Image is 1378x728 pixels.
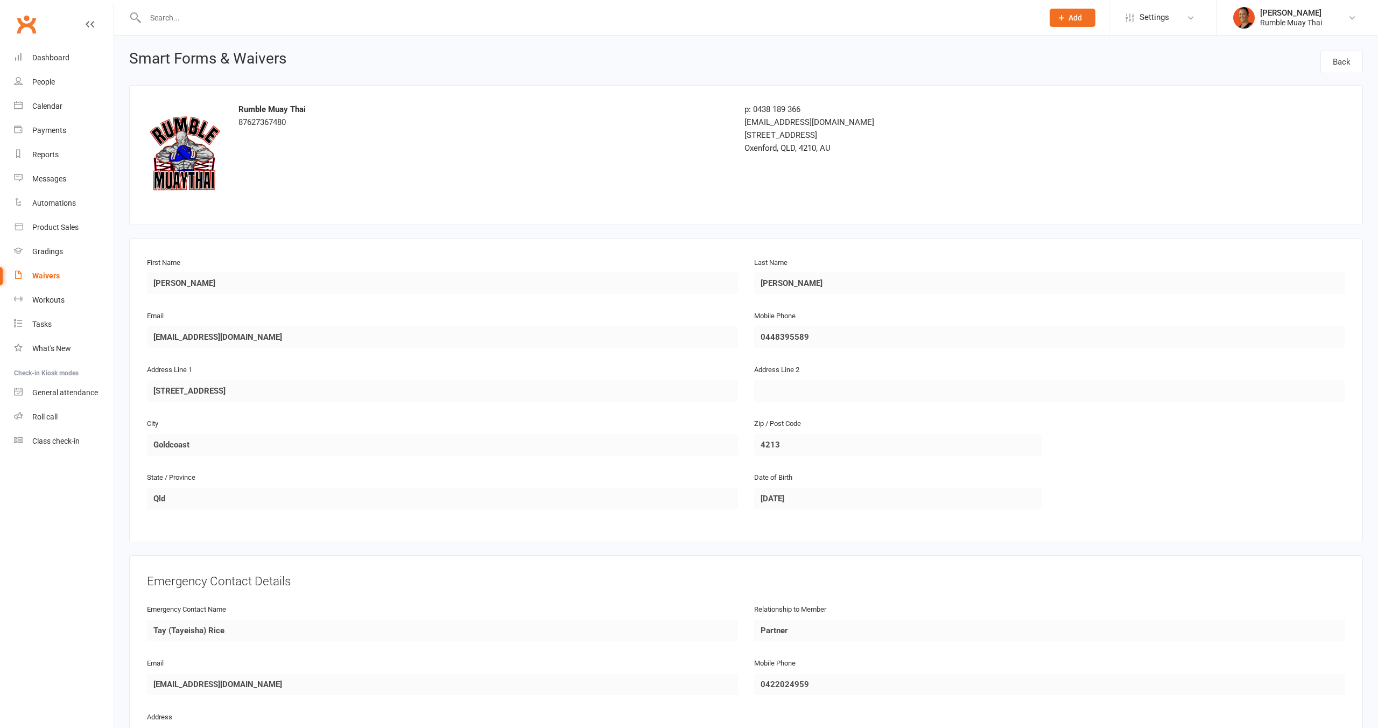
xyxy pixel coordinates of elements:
[754,658,796,669] label: Mobile Phone
[14,240,114,264] a: Gradings
[32,174,66,183] div: Messages
[147,658,164,669] label: Email
[32,199,76,207] div: Automations
[147,472,195,484] label: State / Province
[754,365,799,376] label: Address Line 2
[754,604,826,615] label: Relationship to Member
[14,337,114,361] a: What's New
[32,150,59,159] div: Reports
[754,418,801,430] label: Zip / Post Code
[147,365,192,376] label: Address Line 1
[14,167,114,191] a: Messages
[32,78,55,86] div: People
[32,296,65,304] div: Workouts
[238,104,306,114] strong: Rumble Muay Thai
[32,126,66,135] div: Payments
[14,405,114,429] a: Roll call
[32,320,52,328] div: Tasks
[147,573,1345,590] div: Emergency Contact Details
[1233,7,1255,29] img: thumb_image1722232694.png
[1068,13,1082,22] span: Add
[32,388,98,397] div: General attendance
[14,191,114,215] a: Automations
[14,94,114,118] a: Calendar
[147,103,222,204] img: bd8251d3-e58c-433e-80ad-e3b0e48e475c.png
[744,142,1133,155] div: Oxenford, QLD, 4210, AU
[14,288,114,312] a: Workouts
[744,129,1133,142] div: [STREET_ADDRESS]
[142,10,1036,25] input: Search...
[238,103,728,129] div: 87627367480
[32,53,69,62] div: Dashboard
[129,51,286,70] h1: Smart Forms & Waivers
[744,116,1133,129] div: [EMAIL_ADDRESS][DOMAIN_NAME]
[147,712,172,723] label: Address
[754,311,796,322] label: Mobile Phone
[14,215,114,240] a: Product Sales
[14,46,114,70] a: Dashboard
[147,418,158,430] label: City
[1320,51,1363,73] a: Back
[147,604,226,615] label: Emergency Contact Name
[32,102,62,110] div: Calendar
[14,70,114,94] a: People
[32,247,63,256] div: Gradings
[13,11,40,38] a: Clubworx
[14,143,114,167] a: Reports
[14,429,114,453] a: Class kiosk mode
[1260,18,1322,27] div: Rumble Muay Thai
[1050,9,1095,27] button: Add
[14,264,114,288] a: Waivers
[32,437,80,445] div: Class check-in
[32,271,60,280] div: Waivers
[14,118,114,143] a: Payments
[14,312,114,337] a: Tasks
[147,257,180,269] label: First Name
[32,412,58,421] div: Roll call
[32,344,71,353] div: What's New
[1260,8,1322,18] div: [PERSON_NAME]
[754,472,792,484] label: Date of Birth
[32,223,79,232] div: Product Sales
[754,257,788,269] label: Last Name
[744,103,1133,116] div: p: 0438 189 366
[14,381,114,405] a: General attendance kiosk mode
[1140,5,1169,30] span: Settings
[147,311,164,322] label: Email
